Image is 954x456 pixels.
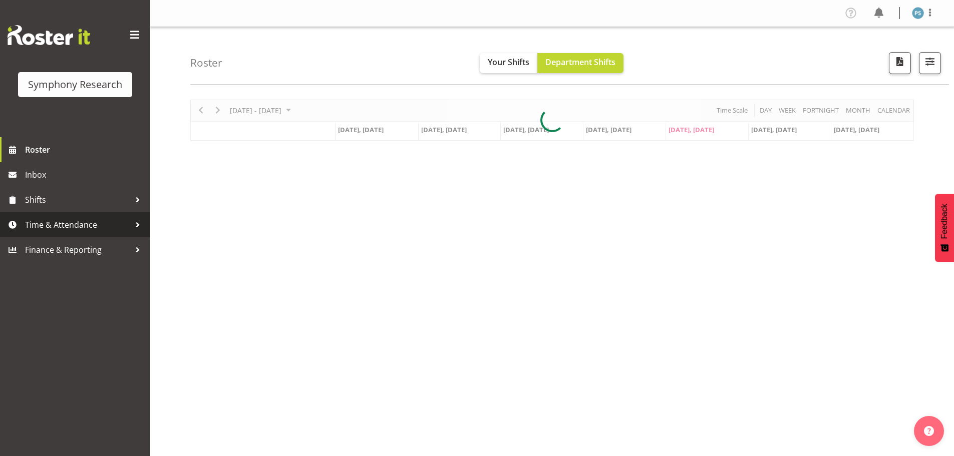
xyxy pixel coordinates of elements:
span: Your Shifts [488,57,529,68]
button: Download a PDF of the roster according to the set date range. [889,52,911,74]
span: Shifts [25,192,130,207]
span: Department Shifts [545,57,615,68]
h4: Roster [190,57,222,69]
button: Filter Shifts [919,52,941,74]
img: help-xxl-2.png [924,426,934,436]
span: Feedback [940,204,949,239]
button: Feedback - Show survey [935,194,954,262]
span: Finance & Reporting [25,242,130,257]
span: Time & Attendance [25,217,130,232]
img: Rosterit website logo [8,25,90,45]
span: Inbox [25,167,145,182]
img: paul-s-stoneham1982.jpg [912,7,924,19]
button: Your Shifts [480,53,537,73]
div: Symphony Research [28,77,122,92]
button: Department Shifts [537,53,623,73]
span: Roster [25,142,145,157]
